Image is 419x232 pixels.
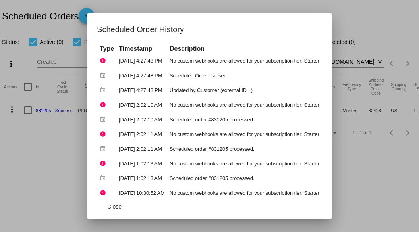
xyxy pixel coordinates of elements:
h1: Scheduled Order History [97,23,322,36]
mat-icon: event [100,143,109,155]
mat-icon: error [100,157,109,170]
mat-icon: event [100,84,109,96]
td: No custom webhooks are allowed for your subscription tier: Starter [168,127,321,141]
button: Close dialog [97,199,132,214]
td: Scheduled order #831205 processed. [168,142,321,156]
mat-icon: event [100,113,109,126]
td: [DATE] 2:02:10 AM [117,113,167,127]
td: [DATE] 2:02:10 AM [117,98,167,112]
td: No custom webhooks are allowed for your subscription tier: Starter [168,157,321,171]
td: Scheduled Order Paused [168,69,321,82]
td: [DATE] 1:02:13 AM [117,171,167,185]
td: Scheduled order #831205 processed. [168,171,321,185]
span: Close [107,203,122,210]
td: No custom webhooks are allowed for your subscription tier: Starter [168,186,321,200]
td: [DATE] 4:27:48 PM [117,83,167,97]
td: Updated by Customer (external ID , ) [168,83,321,97]
td: [DATE] 4:27:48 PM [117,54,167,68]
td: [DATE] 2:02:11 AM [117,127,167,141]
mat-icon: error [100,128,109,140]
mat-icon: error [100,55,109,67]
th: Type [98,44,116,53]
td: [DATE] 1:02:13 AM [117,157,167,171]
mat-icon: error [100,99,109,111]
mat-icon: event [100,69,109,82]
td: [DATE] 4:27:48 PM [117,69,167,82]
mat-icon: error [100,187,109,199]
mat-icon: event [100,172,109,184]
td: No custom webhooks are allowed for your subscription tier: Starter [168,98,321,112]
th: Timestamp [117,44,167,53]
td: [DATE] 2:02:11 AM [117,142,167,156]
td: Scheduled order #831205 processed. [168,113,321,127]
th: Description [168,44,321,53]
td: No custom webhooks are allowed for your subscription tier: Starter [168,54,321,68]
td: [DATE] 10:30:52 AM [117,186,167,200]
